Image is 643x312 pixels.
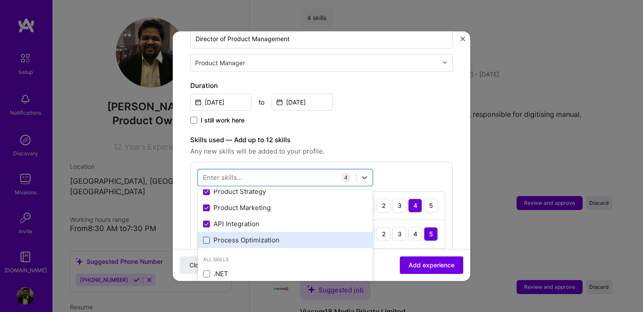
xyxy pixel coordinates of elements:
[190,93,252,110] input: Date
[408,198,422,212] div: 4
[201,116,245,124] span: I still work here
[409,261,454,270] span: Add experience
[189,261,206,270] span: Close
[180,256,215,274] button: Close
[408,227,422,241] div: 4
[392,227,406,241] div: 3
[461,36,465,46] button: Close
[203,219,367,228] div: API Integration
[203,269,367,278] div: .NET
[400,256,463,274] button: Add experience
[272,93,333,110] input: Date
[203,235,367,245] div: Process Optimization
[203,187,367,196] div: Product Strategy
[442,60,447,65] img: drop icon
[424,198,438,212] div: 5
[377,227,391,241] div: 2
[341,172,351,182] div: 4
[190,29,453,48] input: Role name
[190,134,453,145] label: Skills used — Add up to 12 skills
[392,198,406,212] div: 3
[198,255,373,264] div: All Skills
[377,198,391,212] div: 2
[190,146,453,156] span: Any new skills will be added to your profile.
[424,227,438,241] div: 5
[203,203,367,212] div: Product Marketing
[203,173,242,182] div: Enter skills...
[259,97,265,106] div: to
[190,80,453,91] label: Duration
